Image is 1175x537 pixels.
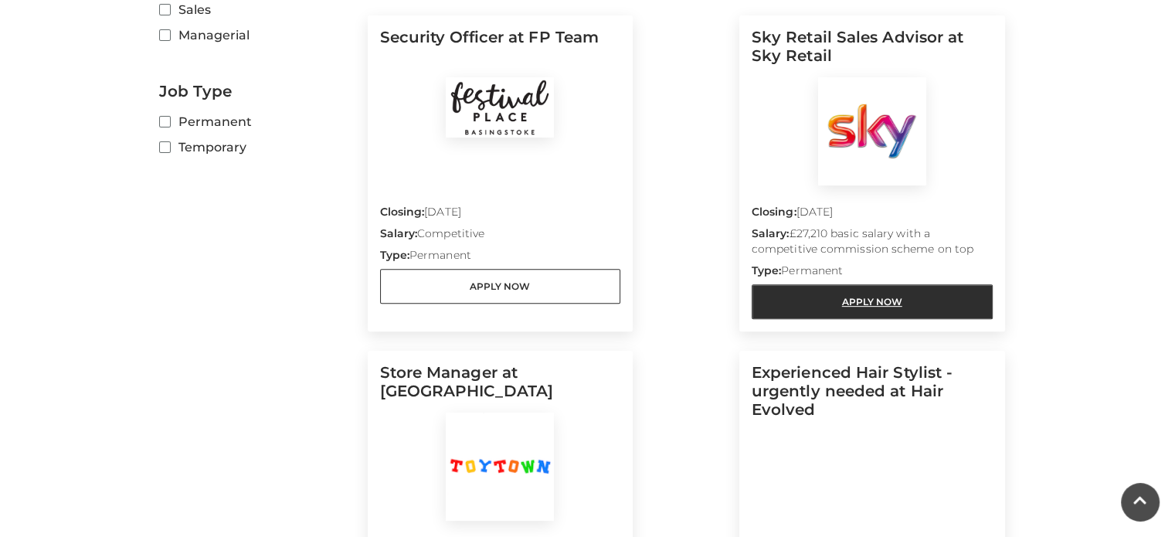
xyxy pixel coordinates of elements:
[752,226,790,240] strong: Salary:
[752,226,993,263] p: £27,210 basic salary with a competitive commission scheme on top
[380,248,409,262] strong: Type:
[752,205,796,219] strong: Closing:
[818,77,926,185] img: Sky Retail
[380,226,418,240] strong: Salary:
[380,28,621,77] h5: Security Officer at FP Team
[380,226,621,247] p: Competitive
[752,204,993,226] p: [DATE]
[380,363,621,413] h5: Store Manager at [GEOGRAPHIC_DATA]
[380,205,425,219] strong: Closing:
[752,263,781,277] strong: Type:
[380,247,621,269] p: Permanent
[380,204,621,226] p: [DATE]
[446,77,554,138] img: Festival Place
[752,284,993,319] a: Apply Now
[159,112,356,131] label: Permanent
[159,138,356,157] label: Temporary
[752,363,993,431] h5: Experienced Hair Stylist - urgently needed at Hair Evolved
[752,263,993,284] p: Permanent
[159,82,356,100] h2: Job Type
[159,25,356,45] label: Managerial
[380,269,621,304] a: Apply Now
[752,28,993,77] h5: Sky Retail Sales Advisor at Sky Retail
[446,413,554,521] img: Toy Town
